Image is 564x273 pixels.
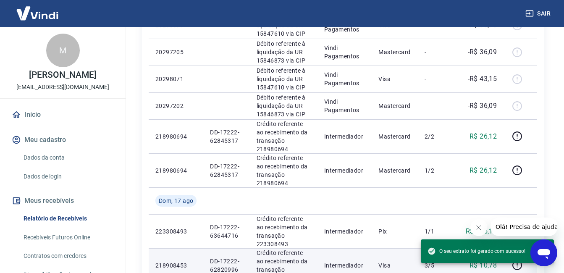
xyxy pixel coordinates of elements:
p: Visa [378,75,411,83]
p: [PERSON_NAME] [29,71,96,79]
a: Contratos com credores [20,247,115,265]
p: Mastercard [378,102,411,110]
p: Intermediador [324,166,365,175]
button: Meus recebíveis [10,192,115,210]
p: DD-17222-63644716 [210,223,243,240]
p: Vindi Pagamentos [324,44,365,60]
p: 218980694 [155,166,197,175]
p: R$ 105,12 [466,226,497,236]
p: Mastercard [378,132,411,141]
p: R$ 10,78 [470,260,497,270]
iframe: Botão para abrir a janela de mensagens [530,239,557,266]
p: 1/2 [425,166,449,175]
p: Intermediador [324,132,365,141]
span: O seu extrato foi gerado com sucesso! [428,247,525,255]
p: 20298071 [155,75,197,83]
p: 218980694 [155,132,197,141]
p: 20297205 [155,48,197,56]
div: M [46,34,80,67]
p: - [425,48,449,56]
p: Vindi Pagamentos [324,71,365,87]
p: Pix [378,227,411,236]
p: Crédito referente ao recebimento da transação 218980694 [257,154,311,187]
p: Visa [378,261,411,270]
p: Intermediador [324,227,365,236]
p: 1/1 [425,227,449,236]
p: 20297202 [155,102,197,110]
p: 2/2 [425,132,449,141]
a: Início [10,105,115,124]
p: -R$ 36,09 [468,47,497,57]
a: Dados de login [20,168,115,185]
p: Vindi Pagamentos [324,97,365,114]
p: R$ 26,12 [470,165,497,176]
button: Sair [524,6,554,21]
p: 218908453 [155,261,197,270]
p: -R$ 36,09 [468,101,497,111]
button: Meu cadastro [10,131,115,149]
p: DD-17222-62845317 [210,128,243,145]
iframe: Fechar mensagem [470,219,487,236]
span: Dom, 17 ago [159,197,193,205]
p: -R$ 43,15 [468,74,497,84]
p: Débito referente à liquidação da UR 15846873 via CIP [257,93,311,118]
p: [EMAIL_ADDRESS][DOMAIN_NAME] [16,83,109,92]
p: Crédito referente ao recebimento da transação 223308493 [257,215,311,248]
p: R$ 26,12 [470,131,497,142]
p: 223308493 [155,227,197,236]
p: Mastercard [378,48,411,56]
p: Intermediador [324,261,365,270]
iframe: Mensagem da empresa [491,218,557,236]
img: Vindi [10,0,65,26]
p: Crédito referente ao recebimento da transação 218980694 [257,120,311,153]
a: Relatório de Recebíveis [20,210,115,227]
a: Recebíveis Futuros Online [20,229,115,246]
a: Dados da conta [20,149,115,166]
p: Débito referente à liquidação da UR 15846873 via CIP [257,39,311,65]
p: DD-17222-62845317 [210,162,243,179]
p: Débito referente à liquidação da UR 15847610 via CIP [257,66,311,92]
p: - [425,102,449,110]
p: Mastercard [378,166,411,175]
p: - [425,75,449,83]
span: Olá! Precisa de ajuda? [5,6,71,13]
p: 3/5 [425,261,449,270]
